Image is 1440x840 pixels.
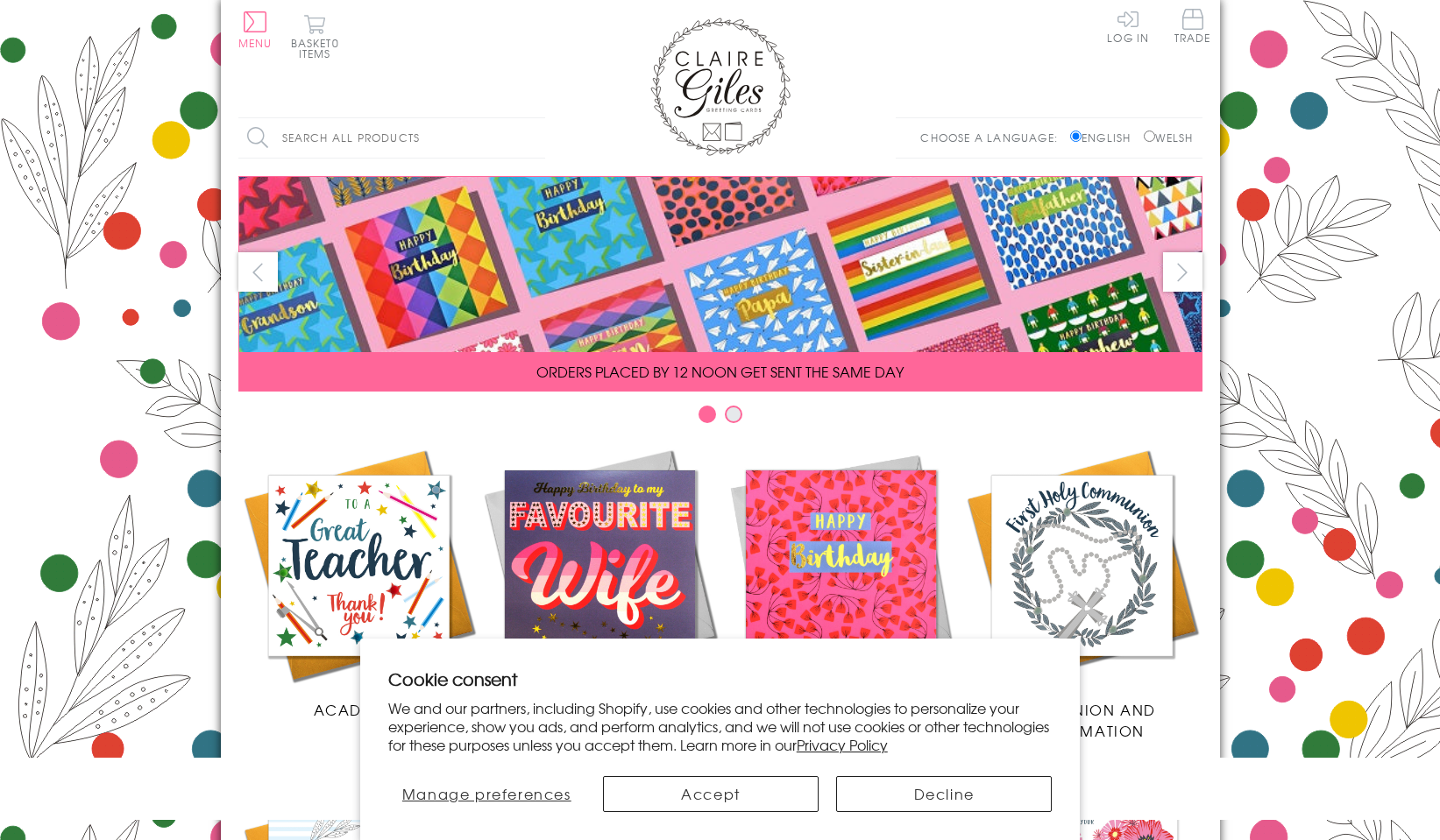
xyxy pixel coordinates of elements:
[961,445,1202,741] a: Communion and Confirmation
[314,699,404,720] span: Academic
[479,445,720,720] a: New Releases
[238,35,273,51] span: Menu
[1144,131,1155,142] input: Welsh
[238,445,479,720] a: Academic
[1174,9,1211,46] a: Trade
[402,783,571,804] span: Manage preferences
[388,667,1053,691] h2: Cookie consent
[536,361,904,382] span: ORDERS PLACED BY 12 NOON GET SENT THE SAME DAY
[797,734,888,755] a: Privacy Policy
[725,406,742,423] button: Carousel Page 2
[1007,699,1156,741] span: Communion and Confirmation
[528,118,545,158] input: Search
[1107,9,1149,43] a: Log In
[1144,130,1194,145] label: Welsh
[238,252,278,292] button: prev
[1163,252,1202,292] button: next
[920,130,1067,145] p: Choose a language:
[720,445,961,720] a: Birthdays
[238,118,545,158] input: Search all products
[388,699,1053,753] p: We and our partners, including Shopify, use cookies and other technologies to personalize your ex...
[388,776,585,812] button: Manage preferences
[1070,130,1139,145] label: English
[699,406,716,423] button: Carousel Page 1 (Current Slide)
[603,776,819,812] button: Accept
[836,776,1052,812] button: Decline
[650,18,791,156] img: Claire Giles Greetings Cards
[1174,9,1211,43] span: Trade
[238,11,273,48] button: Menu
[238,405,1202,432] div: Carousel Pagination
[299,35,339,61] span: 0 items
[1070,131,1082,142] input: English
[291,14,339,59] button: Basket0 items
